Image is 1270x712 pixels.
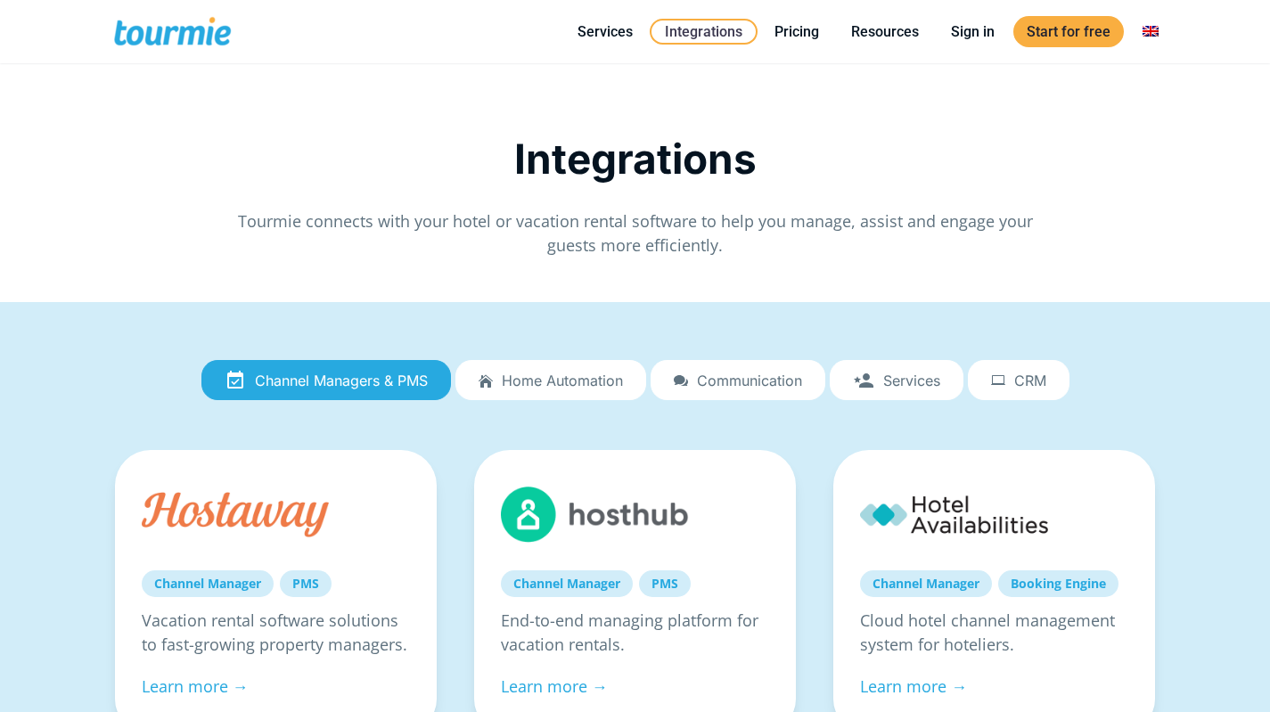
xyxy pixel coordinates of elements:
span: Home automation [502,372,623,389]
a: Learn more → [142,675,249,697]
a: Home automation [455,360,646,401]
a: PMS [639,570,691,597]
p: Vacation rental software solutions to fast-growing property managers. [142,609,410,657]
a: Learn more → [501,675,608,697]
span: Services [883,372,940,389]
span: Channel Managers & PMS [255,372,428,389]
a: Pricing [761,20,832,43]
a: Channel Managers & PMS [201,360,451,401]
a: Start for free [1013,16,1124,47]
a: Channel Manager [501,570,633,597]
span: CRM [1014,372,1046,389]
a: Learn more → [860,675,967,697]
a: Sign in [938,20,1008,43]
iframe: Intercom live chat [1209,651,1252,694]
a: CRM [968,360,1069,401]
span: Communication [697,372,802,389]
a: Resources [838,20,932,43]
a: PMS [280,570,332,597]
a: Channel Manager [142,570,274,597]
p: Cloud hotel channel management system for hoteliers. [860,609,1128,657]
span: Integrations [514,134,757,184]
a: Booking Engine [998,570,1118,597]
a: Channel Manager [860,570,992,597]
a: Communication [651,360,825,401]
span: Tourmie connects with your hotel or vacation rental software to help you manage, assist and engag... [238,210,1033,256]
a: Services [830,360,963,401]
a: Integrations [650,19,758,45]
a: Services [564,20,646,43]
p: End-to-end managing platform for vacation rentals. [501,609,769,657]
